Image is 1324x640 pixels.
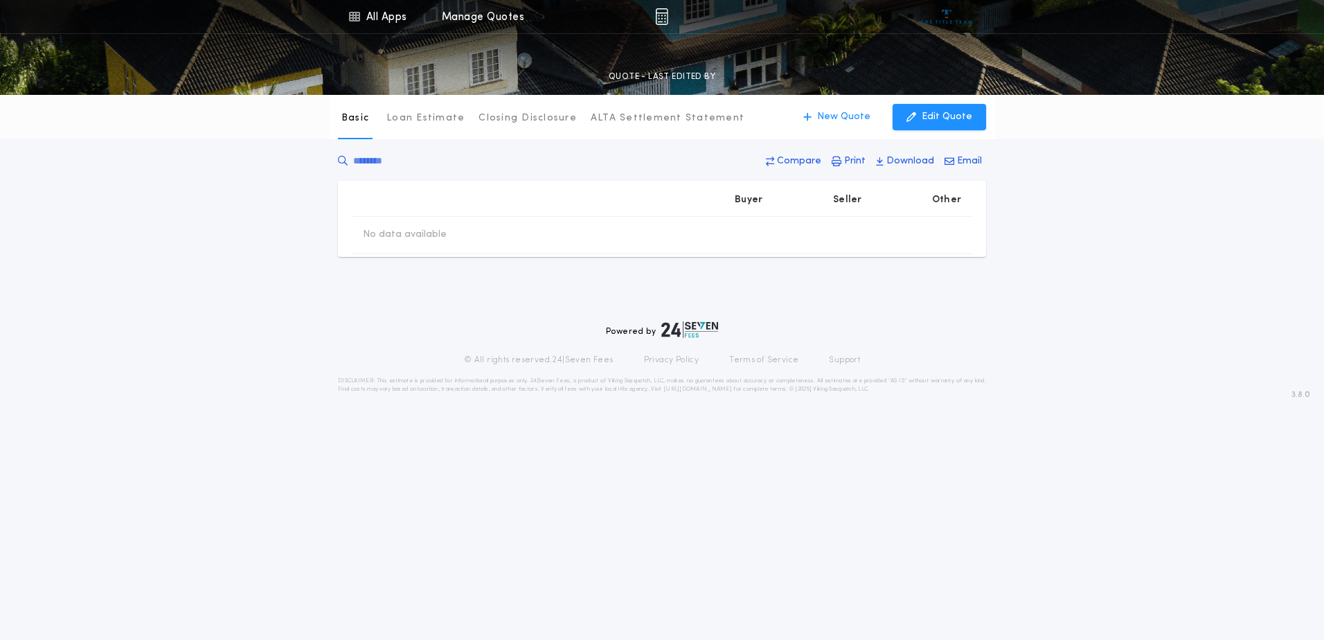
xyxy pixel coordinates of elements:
[777,154,821,168] p: Compare
[886,154,934,168] p: Download
[661,321,718,338] img: logo
[591,112,744,125] p: ALTA Settlement Statement
[606,321,718,338] div: Powered by
[844,154,866,168] p: Print
[921,10,973,24] img: vs-icon
[789,104,884,130] button: New Quote
[478,112,577,125] p: Closing Disclosure
[872,149,938,174] button: Download
[932,193,961,207] p: Other
[609,70,715,84] p: QUOTE - LAST EDITED BY
[957,154,982,168] p: Email
[729,355,798,366] a: Terms of Service
[386,112,465,125] p: Loan Estimate
[352,217,458,253] td: No data available
[338,377,986,393] p: DISCLAIMER: This estimate is provided for informational purposes only. 24|Seven Fees, a product o...
[893,104,986,130] button: Edit Quote
[735,193,762,207] p: Buyer
[762,149,825,174] button: Compare
[833,193,862,207] p: Seller
[922,110,972,124] p: Edit Quote
[1291,389,1310,401] span: 3.8.0
[829,355,860,366] a: Support
[827,149,870,174] button: Print
[341,112,369,125] p: Basic
[940,149,986,174] button: Email
[644,355,699,366] a: Privacy Policy
[817,110,870,124] p: New Quote
[464,355,614,366] p: © All rights reserved. 24|Seven Fees
[663,386,732,392] a: [URL][DOMAIN_NAME]
[655,8,668,25] img: img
